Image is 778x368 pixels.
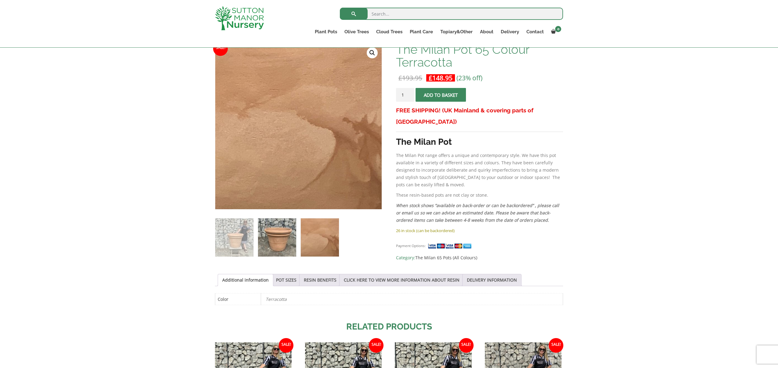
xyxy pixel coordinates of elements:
span: Sale! [213,41,228,56]
a: Olive Trees [341,27,373,36]
a: POT SIZES [276,274,296,286]
img: payment supported [428,243,474,249]
p: Terracotta [266,293,558,305]
span: £ [398,74,402,82]
span: Category: [396,254,563,261]
h3: FREE SHIPPING! (UK Mainland & covering parts of [GEOGRAPHIC_DATA]) [396,105,563,127]
input: Search... [340,8,563,20]
a: Topiary&Other [437,27,476,36]
img: The Milan Pot 65 Colour Terracotta [215,218,253,257]
th: Color [215,293,261,305]
span: Sale! [279,338,293,353]
small: Payment Options: [396,243,426,248]
span: Sale! [549,338,563,353]
a: Plant Pots [311,27,341,36]
p: 26 in stock (can be backordered) [396,227,563,234]
bdi: 193.95 [398,74,422,82]
a: Contact [523,27,547,36]
h1: The Milan Pot 65 Colour Terracotta [396,43,563,69]
a: DELIVERY INFORMATION [467,274,517,286]
span: (23% off) [456,74,482,82]
strong: The Milan Pot [396,137,452,147]
a: CLICK HERE TO VIEW MORE INFORMATION ABOUT RESIN [344,274,460,286]
p: The Milan Pot range offers a unique and contemporary style. We have this pot available in a varie... [396,152,563,188]
a: Cloud Trees [373,27,406,36]
a: About [476,27,497,36]
img: logo [215,6,264,30]
img: The Milan Pot 65 Colour Terracotta - Image 2 [258,218,296,257]
span: Sale! [459,338,474,353]
img: The Milan Pot 65 Colour Terracotta - Image 3 [301,218,339,257]
button: Add to basket [416,88,466,102]
a: Plant Care [406,27,437,36]
p: These resin-based pots are not clay or stone. [396,191,563,199]
span: 0 [555,26,561,32]
em: When stock shows “available on back-order or can be backordered” , please call or email us so we ... [396,202,559,223]
bdi: 148.95 [429,74,453,82]
h2: Related products [215,320,563,333]
table: Product Details [215,293,563,305]
input: Product quantity [396,88,414,102]
a: The Milan 65 Pots (All Colours) [415,255,477,261]
a: View full-screen image gallery [367,47,378,58]
a: RESIN BENEFITS [304,274,336,286]
a: Delivery [497,27,523,36]
span: £ [429,74,432,82]
span: Sale! [369,338,384,353]
a: 0 [547,27,563,36]
a: Additional information [222,274,269,286]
